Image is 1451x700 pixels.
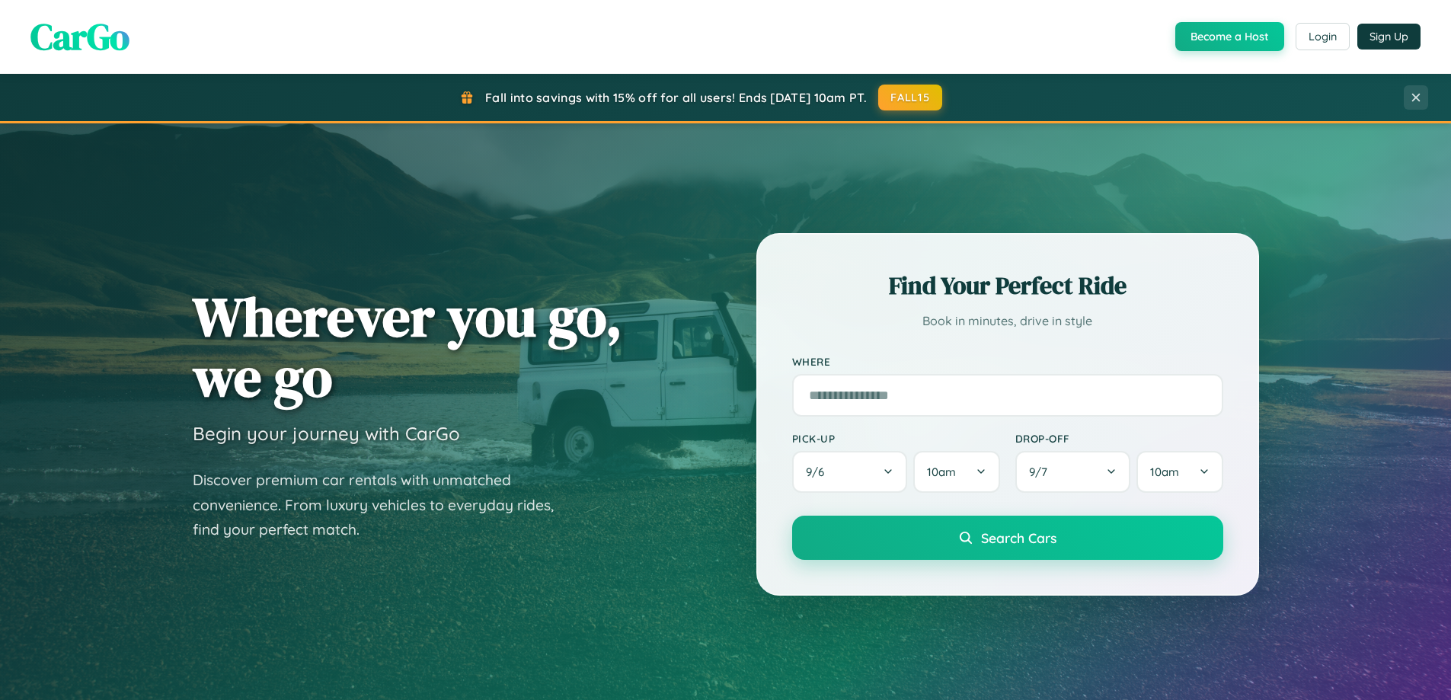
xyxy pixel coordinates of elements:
[30,11,129,62] span: CarGo
[792,310,1223,332] p: Book in minutes, drive in style
[792,516,1223,560] button: Search Cars
[913,451,999,493] button: 10am
[193,286,622,407] h1: Wherever you go, we go
[1015,451,1131,493] button: 9/7
[1029,465,1055,479] span: 9 / 7
[792,355,1223,368] label: Where
[806,465,832,479] span: 9 / 6
[1175,22,1284,51] button: Become a Host
[1136,451,1222,493] button: 10am
[792,432,1000,445] label: Pick-up
[981,529,1056,546] span: Search Cars
[193,468,574,542] p: Discover premium car rentals with unmatched convenience. From luxury vehicles to everyday rides, ...
[193,422,460,445] h3: Begin your journey with CarGo
[1357,24,1421,50] button: Sign Up
[1015,432,1223,445] label: Drop-off
[1150,465,1179,479] span: 10am
[878,85,942,110] button: FALL15
[1296,23,1350,50] button: Login
[792,269,1223,302] h2: Find Your Perfect Ride
[485,90,867,105] span: Fall into savings with 15% off for all users! Ends [DATE] 10am PT.
[927,465,956,479] span: 10am
[792,451,908,493] button: 9/6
